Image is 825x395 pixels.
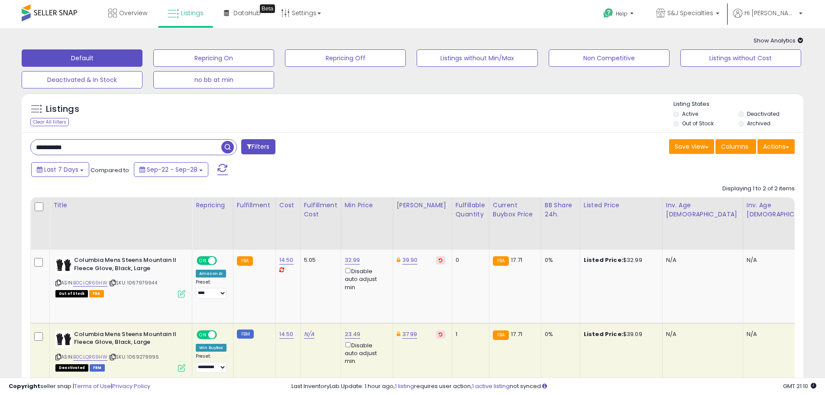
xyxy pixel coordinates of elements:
[55,256,185,297] div: ASIN:
[74,382,111,390] a: Terms of Use
[747,110,780,118] label: Deactivated
[237,256,253,266] small: FBA
[73,279,107,287] a: B0CLQR69HW
[153,49,274,67] button: Repricing On
[584,256,623,264] b: Listed Price:
[55,364,88,372] span: All listings that are unavailable for purchase on Amazon for any reason other than out-of-stock
[584,256,656,264] div: $32.99
[673,100,803,108] p: Listing States:
[9,382,40,390] strong: Copyright
[747,330,817,338] div: N/A
[680,49,801,67] button: Listings without Cost
[345,201,389,210] div: Min Price
[55,330,72,348] img: 41lzNgtOP3L._SL40_.jpg
[747,256,817,264] div: N/A
[417,49,537,67] button: Listings without Min/Max
[279,330,294,339] a: 14.50
[304,256,334,264] div: 5.05
[666,330,736,338] div: N/A
[667,9,713,17] span: S&J Specialties
[30,118,69,126] div: Clear All Filters
[279,201,297,210] div: Cost
[109,353,159,360] span: | SKU: 1069279995
[304,201,337,219] div: Fulfillment Cost
[721,142,748,151] span: Columns
[493,256,509,266] small: FBA
[304,330,314,339] a: N/A
[456,201,485,219] div: Fulfillable Quantity
[472,382,510,390] a: 1 active listing
[402,256,418,264] a: 39.90
[9,382,150,391] div: seller snap | |
[55,256,72,274] img: 41lzNgtOP3L._SL40_.jpg
[233,9,261,17] span: DataHub
[241,139,275,154] button: Filters
[666,256,736,264] div: N/A
[22,49,142,67] button: Default
[493,330,509,340] small: FBA
[196,344,226,352] div: Win BuyBox
[74,256,179,274] b: Columbia Mens Steens Mountain II Fleece Glove, Black, Large
[112,382,150,390] a: Privacy Policy
[345,340,386,366] div: Disable auto adjust min
[757,139,795,154] button: Actions
[44,165,78,174] span: Last 7 Days
[682,120,714,127] label: Out of Stock
[46,103,79,115] h5: Listings
[109,279,157,286] span: | SKU: 1067979944
[73,353,107,361] a: B0CLQR69HW
[196,201,230,210] div: Repricing
[715,139,756,154] button: Columns
[397,331,400,337] i: This overrides the store level Dynamic Max Price for this listing
[285,49,406,67] button: Repricing Off
[196,279,226,299] div: Preset:
[669,139,714,154] button: Save View
[545,256,573,264] div: 0%
[22,71,142,88] button: Deactivated & In Stock
[397,201,448,210] div: [PERSON_NAME]
[147,165,197,174] span: Sep-22 - Sep-28
[754,36,803,45] span: Show Analytics
[260,4,275,13] div: Tooltip anchor
[596,1,642,28] a: Help
[545,330,573,338] div: 0%
[119,9,147,17] span: Overview
[345,256,360,264] a: 32.99
[345,266,386,291] div: Disable auto adjust min
[722,185,795,193] div: Displaying 1 to 2 of 2 items
[456,256,482,264] div: 0
[196,270,226,277] div: Amazon AI
[181,9,204,17] span: Listings
[439,332,443,336] i: Revert to store-level Dynamic Max Price
[584,330,656,338] div: $39.09
[549,49,670,67] button: Non Competitive
[55,290,88,297] span: All listings that are currently out of stock and unavailable for purchase on Amazon
[237,201,272,210] div: Fulfillment
[584,201,659,210] div: Listed Price
[747,201,820,219] div: Inv. Age [DEMOGRAPHIC_DATA]
[345,330,361,339] a: 23.49
[89,290,104,297] span: FBA
[456,330,482,338] div: 1
[55,330,185,371] div: ASIN:
[733,9,802,28] a: Hi [PERSON_NAME]
[153,71,274,88] button: no bb at min
[666,201,739,219] div: Inv. Age [DEMOGRAPHIC_DATA]
[511,330,522,338] span: 17.71
[279,256,294,264] a: 14.50
[74,330,179,349] b: Columbia Mens Steens Mountain II Fleece Glove, Black, Large
[395,382,414,390] a: 1 listing
[603,8,614,19] i: Get Help
[747,120,770,127] label: Archived
[402,330,417,339] a: 37.99
[196,353,226,373] div: Preset:
[291,382,816,391] div: Last InventoryLab Update: 1 hour ago, requires user action, not synced.
[584,330,623,338] b: Listed Price:
[545,201,576,219] div: BB Share 24h.
[53,201,188,210] div: Title
[237,330,254,339] small: FBM
[197,257,208,264] span: ON
[682,110,698,118] label: Active
[616,10,628,17] span: Help
[134,162,208,177] button: Sep-22 - Sep-28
